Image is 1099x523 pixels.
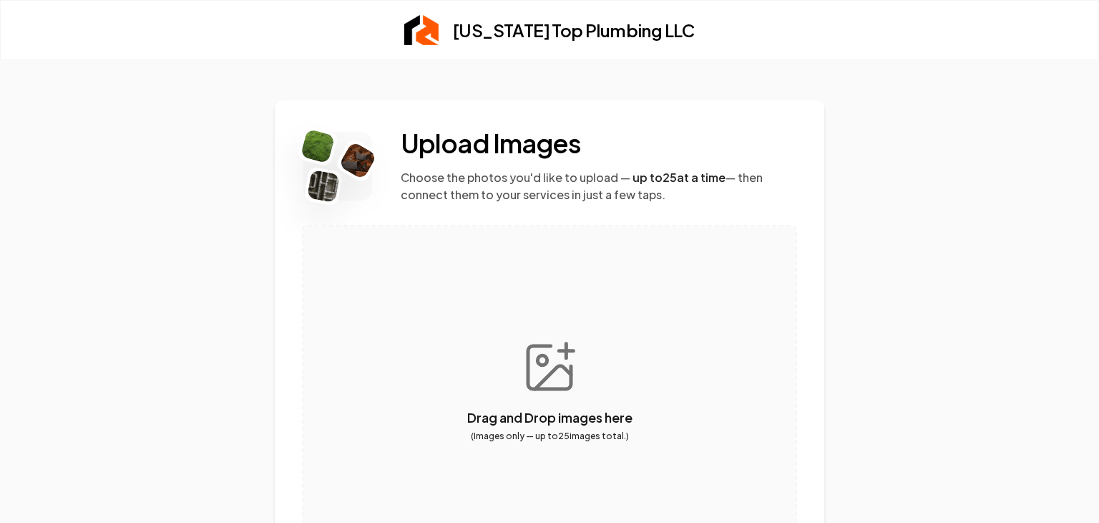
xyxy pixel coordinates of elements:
[307,169,340,202] img: Rebolt Logo
[401,129,796,158] h2: Upload Images
[453,19,695,42] h2: [US_STATE] Top Plumbing LLC
[338,140,378,180] img: Rebolt Logo
[632,170,726,185] span: up to 25 at a time
[301,128,336,163] img: Rebolt Logo
[401,169,796,203] p: Choose the photos you'd like to upload — — then connect them to your services in just a few taps.
[404,15,439,45] img: Rebolt Logo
